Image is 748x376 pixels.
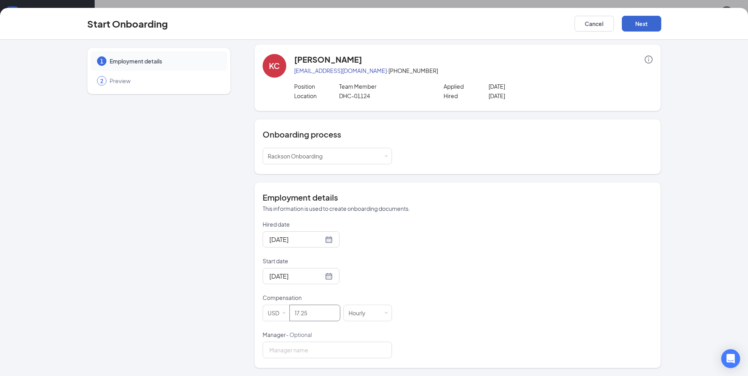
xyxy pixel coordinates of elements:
span: - Optional [286,331,312,338]
button: Cancel [575,16,614,32]
div: Hourly [349,305,371,321]
p: Start date [263,257,392,265]
div: USD [268,305,285,321]
input: Manager name [263,342,392,358]
h3: Start Onboarding [87,17,168,30]
p: Hired date [263,220,392,228]
p: Applied [444,82,489,90]
p: Hired [444,92,489,100]
input: Aug 26, 2025 [269,235,323,244]
input: Aug 28, 2025 [269,271,323,281]
div: [object Object] [268,148,328,164]
h4: Onboarding process [263,129,653,140]
p: [DATE] [489,92,578,100]
span: Preview [110,77,219,85]
p: Team Member [339,82,429,90]
input: Amount [290,305,340,321]
h4: Employment details [263,192,653,203]
div: KC [269,60,280,71]
a: [EMAIL_ADDRESS][DOMAIN_NAME] [294,67,387,74]
span: Rackson Onboarding [268,153,323,160]
h4: [PERSON_NAME] [294,54,362,65]
p: DHC-01124 [339,92,429,100]
p: Position [294,82,339,90]
span: info-circle [645,56,653,63]
p: · [PHONE_NUMBER] [294,67,653,74]
p: This information is used to create onboarding documents. [263,205,653,212]
p: Compensation [263,294,392,302]
p: [DATE] [489,82,578,90]
div: Open Intercom Messenger [721,349,740,368]
p: Manager [263,331,392,339]
span: Employment details [110,57,219,65]
span: 2 [100,77,103,85]
button: Next [622,16,661,32]
span: 1 [100,57,103,65]
p: Location [294,92,339,100]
